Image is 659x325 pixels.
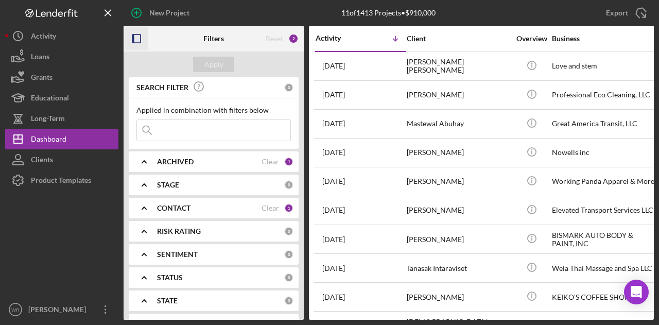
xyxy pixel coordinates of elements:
[407,110,510,138] div: Mastewal Abuhay
[284,250,293,259] div: 0
[266,35,283,43] div: Reset
[11,307,20,313] text: WR
[322,293,345,301] time: 2025-07-17 22:37
[31,88,69,111] div: Educational
[31,108,65,131] div: Long-Term
[552,53,655,80] div: Love and stem
[284,296,293,305] div: 0
[407,139,510,166] div: [PERSON_NAME]
[193,57,234,72] button: Apply
[157,181,179,189] b: STAGE
[322,177,345,185] time: 2025-07-24 23:36
[157,204,190,212] b: CONTACT
[31,46,49,70] div: Loans
[31,149,53,173] div: Clients
[552,168,655,195] div: Working Panda Apparel & More
[136,106,291,114] div: Applied in combination with filters below
[322,62,345,70] time: 2025-08-06 21:59
[5,108,118,129] button: Long-Term
[5,170,118,191] button: Product Templates
[5,88,118,108] button: Educational
[284,203,293,213] div: 1
[157,158,194,166] b: ARCHIVED
[262,204,279,212] div: Clear
[31,170,91,193] div: Product Templates
[284,83,293,92] div: 0
[322,206,345,214] time: 2025-07-24 05:58
[288,33,299,44] div: 2
[203,35,224,43] b: Filters
[322,119,345,128] time: 2025-07-31 12:29
[31,26,56,49] div: Activity
[26,299,93,322] div: [PERSON_NAME]
[552,254,655,282] div: Wela Thai Massage and Spa LLC
[552,35,655,43] div: Business
[407,81,510,109] div: [PERSON_NAME]
[407,35,510,43] div: Client
[157,273,183,282] b: STATUS
[322,148,345,157] time: 2025-07-28 21:55
[552,139,655,166] div: Nowells inc
[157,250,198,259] b: SENTIMENT
[31,129,66,152] div: Dashboard
[136,83,188,92] b: SEARCH FILTER
[5,26,118,46] button: Activity
[322,264,345,272] time: 2025-07-18 23:34
[204,57,223,72] div: Apply
[552,226,655,253] div: BISMARK AUTO BODY & PAINT, INC
[552,110,655,138] div: Great America Transit, LLC
[284,157,293,166] div: 1
[341,9,436,17] div: 11 of 1413 Projects • $910,000
[407,283,510,311] div: [PERSON_NAME]
[552,197,655,224] div: Elevated Transport Services LLC
[624,280,649,304] div: Open Intercom Messenger
[322,235,345,244] time: 2025-07-21 02:22
[124,3,200,23] button: New Project
[512,35,551,43] div: Overview
[596,3,654,23] button: Export
[284,180,293,190] div: 0
[552,81,655,109] div: Professional Eco Cleaning, LLC
[284,227,293,236] div: 0
[5,129,118,149] button: Dashboard
[322,91,345,99] time: 2025-08-05 23:42
[407,168,510,195] div: [PERSON_NAME]
[262,158,279,166] div: Clear
[316,34,361,42] div: Activity
[606,3,628,23] div: Export
[149,3,189,23] div: New Project
[407,254,510,282] div: Tanasak Intaraviset
[407,226,510,253] div: [PERSON_NAME]
[407,197,510,224] div: [PERSON_NAME]
[407,53,510,80] div: [PERSON_NAME] [PERSON_NAME]
[5,46,118,67] button: Loans
[5,67,118,88] button: Grants
[31,67,53,90] div: Grants
[552,283,655,311] div: KEIKO'S COFFEE SHOP LLC
[157,297,178,305] b: STATE
[284,273,293,282] div: 0
[5,149,118,170] button: Clients
[5,299,118,320] button: WR[PERSON_NAME]
[157,227,201,235] b: RISK RATING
